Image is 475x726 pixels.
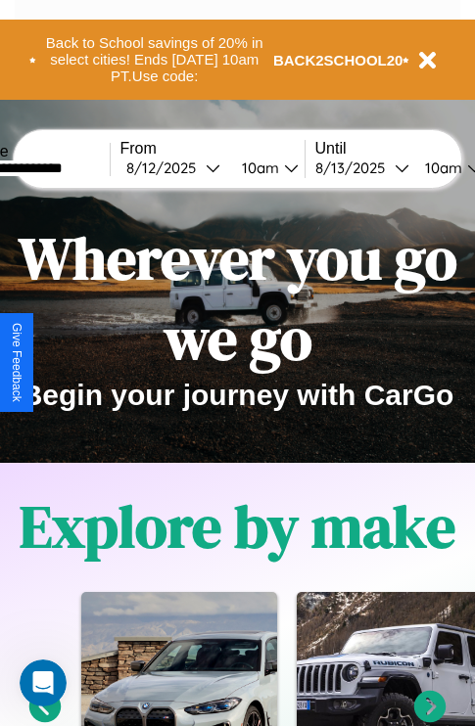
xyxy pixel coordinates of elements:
[120,140,305,158] label: From
[226,158,305,178] button: 10am
[315,159,395,177] div: 8 / 13 / 2025
[36,29,273,90] button: Back to School savings of 20% in select cities! Ends [DATE] 10am PT.Use code:
[120,158,226,178] button: 8/12/2025
[232,159,284,177] div: 10am
[126,159,206,177] div: 8 / 12 / 2025
[273,52,404,68] b: BACK2SCHOOL20
[20,659,67,706] iframe: Intercom live chat
[10,323,24,402] div: Give Feedback
[20,486,455,567] h1: Explore by make
[415,159,467,177] div: 10am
